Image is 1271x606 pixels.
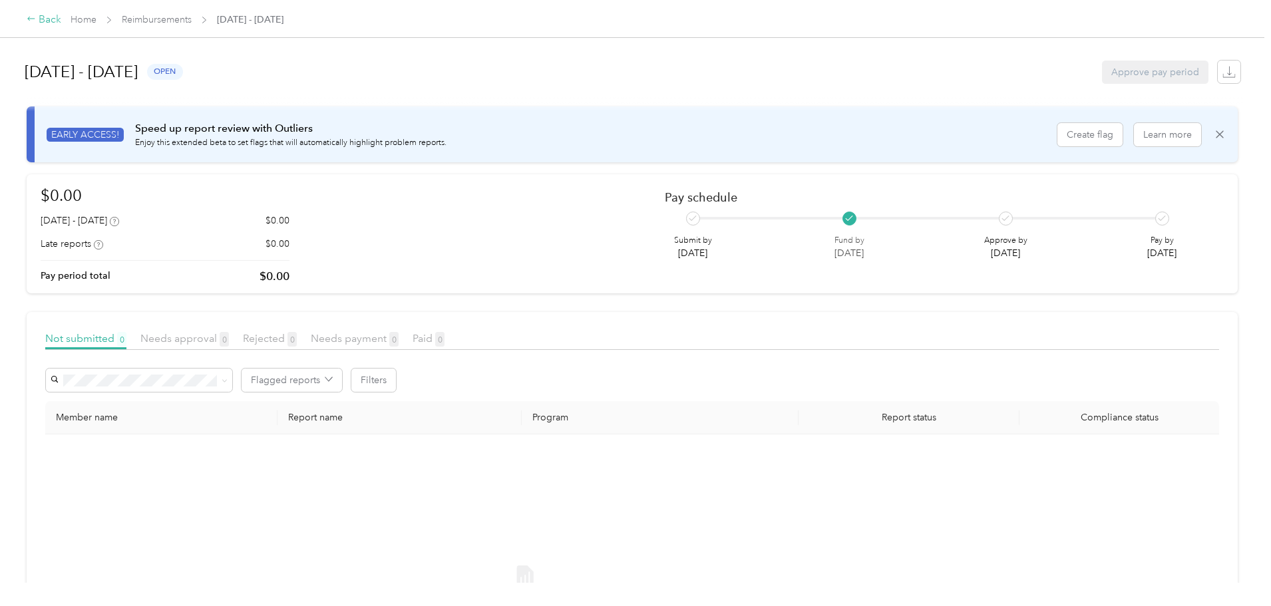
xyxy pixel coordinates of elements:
[1057,123,1123,146] button: Create flag
[834,246,864,260] p: [DATE]
[351,369,396,392] button: Filters
[135,137,447,149] p: Enjoy this extended beta to set flags that will automatically highlight problem reports.
[71,14,96,25] a: Home
[140,332,229,345] span: Needs approval
[809,412,1009,423] span: Report status
[47,128,124,142] span: EARLY ACCESS!
[147,64,183,79] span: open
[311,332,399,345] span: Needs payment
[1030,412,1208,423] span: Compliance status
[1147,235,1177,247] p: Pay by
[287,332,297,347] span: 0
[243,332,297,345] span: Rejected
[217,13,283,27] span: [DATE] - [DATE]
[389,332,399,347] span: 0
[25,56,138,88] h1: [DATE] - [DATE]
[56,412,267,423] div: Member name
[41,269,110,283] p: Pay period total
[266,237,289,251] p: $0.00
[122,14,192,25] a: Reimbursements
[266,214,289,227] p: $0.00
[41,237,103,251] div: Late reports
[242,369,342,392] button: Flagged reports
[413,332,445,345] span: Paid
[674,235,712,247] p: Submit by
[435,332,445,347] span: 0
[834,235,864,247] p: Fund by
[665,190,1200,204] h2: Pay schedule
[45,332,126,345] span: Not submitted
[117,332,126,347] span: 0
[41,214,119,227] div: [DATE] - [DATE]
[984,246,1027,260] p: [DATE]
[27,12,61,28] div: Back
[1196,531,1271,606] iframe: Everlance-gr Chat Button Frame
[135,120,447,137] p: Speed up report review with Outliers
[45,401,277,434] th: Member name
[1134,123,1201,146] button: Learn more
[277,401,521,434] th: Report name
[41,184,289,207] h1: $0.00
[1147,246,1177,260] p: [DATE]
[260,268,289,285] p: $0.00
[984,235,1027,247] p: Approve by
[220,332,229,347] span: 0
[522,401,799,434] th: Program
[674,246,712,260] p: [DATE]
